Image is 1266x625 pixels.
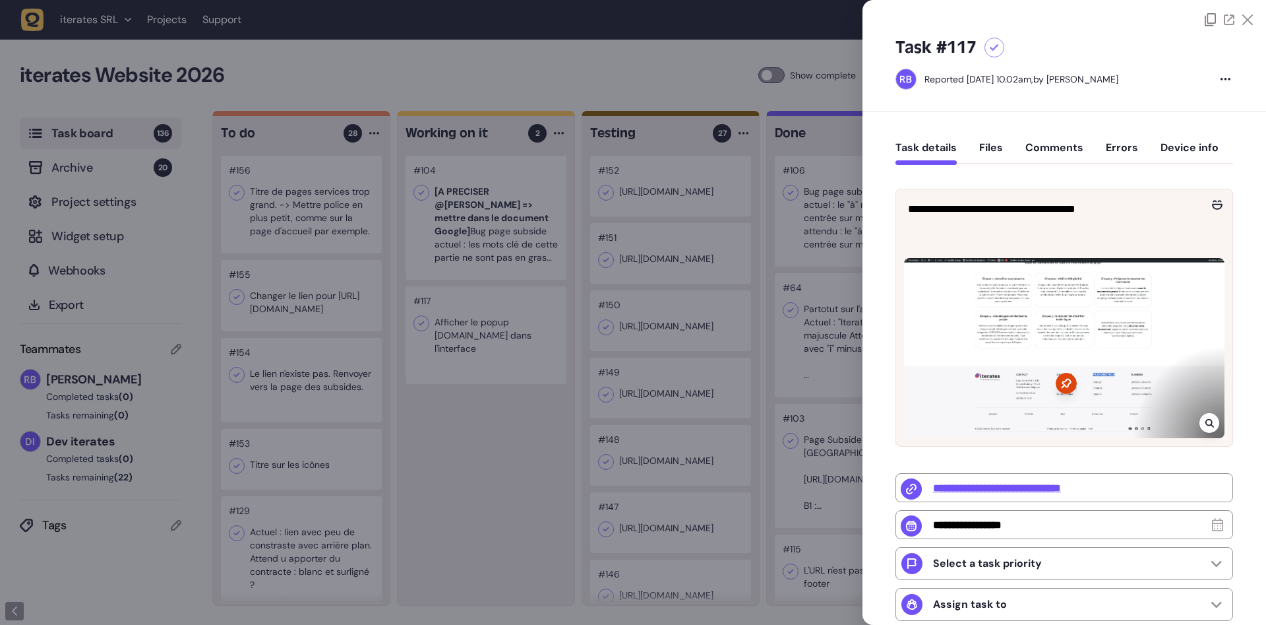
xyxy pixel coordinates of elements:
[933,598,1007,611] p: Assign task to
[1106,141,1138,165] button: Errors
[979,141,1003,165] button: Files
[924,73,1033,85] div: Reported [DATE] 10.02am,
[924,73,1118,86] div: by [PERSON_NAME]
[1204,563,1259,618] iframe: LiveChat chat widget
[895,37,977,58] h5: Task #117
[1025,141,1083,165] button: Comments
[1160,141,1219,165] button: Device info
[896,69,916,89] img: Rodolphe Balay
[933,557,1042,570] p: Select a task priority
[895,141,957,165] button: Task details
